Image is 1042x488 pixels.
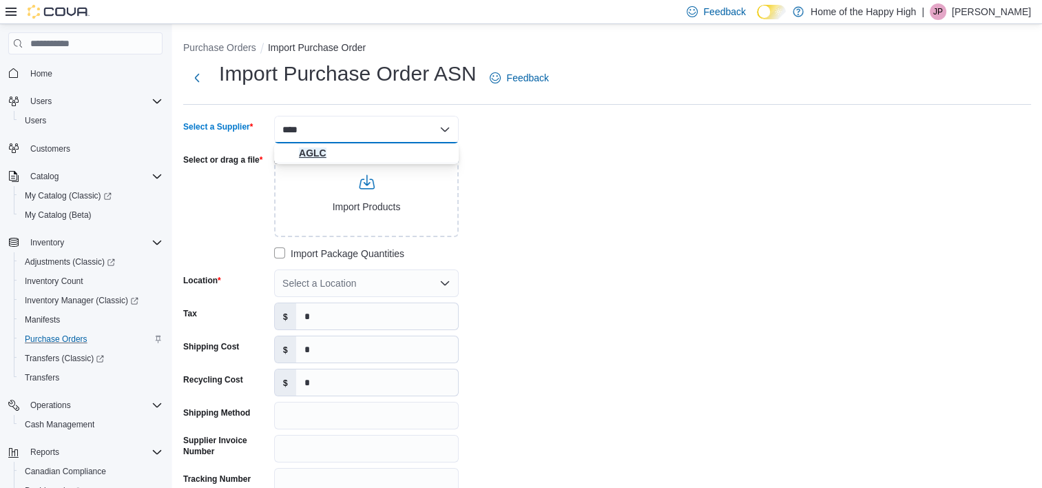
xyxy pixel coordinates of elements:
img: Cova [28,5,90,19]
label: $ [275,369,296,396]
span: Feedback [703,5,745,19]
button: Transfers [14,368,168,387]
button: Customers [3,139,168,159]
span: Feedback [506,71,548,85]
span: Inventory Manager (Classic) [25,295,138,306]
span: Reports [25,444,163,460]
span: Home [25,64,163,81]
span: Customers [30,143,70,154]
span: Operations [25,397,163,414]
span: My Catalog (Beta) [19,207,163,223]
span: My Catalog (Beta) [25,210,92,221]
a: My Catalog (Classic) [19,187,117,204]
h1: Import Purchase Order ASN [219,60,476,88]
label: Location [183,275,221,286]
button: Operations [3,396,168,415]
span: Transfers (Classic) [19,350,163,367]
span: Inventory [25,234,163,251]
span: Adjustments (Classic) [19,254,163,270]
label: Recycling Cost [183,374,243,385]
span: Canadian Compliance [25,466,106,477]
button: Operations [25,397,76,414]
label: Tax [183,308,197,319]
p: Home of the Happy High [811,3,916,20]
button: Import Purchase Order [268,42,366,53]
span: Catalog [30,171,59,182]
span: Canadian Compliance [19,463,163,480]
button: My Catalog (Beta) [14,205,168,225]
nav: An example of EuiBreadcrumbs [183,41,1031,57]
button: Close list of options [439,124,450,135]
button: Inventory [3,233,168,252]
button: Inventory [25,234,70,251]
button: Catalog [25,168,64,185]
label: Shipping Method [183,407,250,418]
label: Supplier Invoice Number [183,435,269,457]
span: Users [30,96,52,107]
span: Users [19,112,163,129]
button: Inventory Count [14,272,168,291]
a: Home [25,65,58,82]
p: [PERSON_NAME] [952,3,1031,20]
a: Inventory Manager (Classic) [19,292,144,309]
a: Feedback [484,64,554,92]
button: Home [3,63,168,83]
span: Inventory Count [25,276,83,287]
label: Select a Supplier [183,121,253,132]
span: My Catalog (Classic) [25,190,112,201]
button: Canadian Compliance [14,462,168,481]
span: My Catalog (Classic) [19,187,163,204]
span: Transfers [19,369,163,386]
span: Inventory Manager (Classic) [19,292,163,309]
span: Inventory Count [19,273,163,289]
label: $ [275,336,296,363]
span: Purchase Orders [19,331,163,347]
button: Purchase Orders [183,42,256,53]
button: Users [25,93,57,110]
a: Adjustments (Classic) [14,252,168,272]
button: AGLC [274,143,459,163]
div: Jordan Prasad [930,3,946,20]
button: Next [183,64,211,92]
button: Users [3,92,168,111]
label: Select or drag a file [183,154,262,165]
span: Reports [30,447,59,458]
a: Transfers [19,369,65,386]
span: Transfers [25,372,59,383]
span: Adjustments (Classic) [25,256,115,267]
button: Open list of options [439,278,450,289]
button: Reports [3,443,168,462]
label: Tracking Number [183,474,251,485]
a: Purchase Orders [19,331,93,347]
span: Home [30,68,52,79]
a: Customers [25,141,76,157]
a: My Catalog (Classic) [14,186,168,205]
a: Manifests [19,312,65,328]
button: Purchase Orders [14,329,168,349]
a: My Catalog (Beta) [19,207,97,223]
span: Dark Mode [757,19,758,20]
span: Customers [25,140,163,157]
button: Cash Management [14,415,168,434]
label: Import Package Quantities [274,245,404,262]
button: Manifests [14,310,168,329]
span: Catalog [25,168,163,185]
label: $ [275,303,296,329]
input: Use aria labels when no actual label is in use [274,149,459,237]
a: Canadian Compliance [19,463,112,480]
p: | [921,3,924,20]
span: Users [25,93,163,110]
label: Shipping Cost [183,341,239,352]
span: Purchase Orders [25,334,87,345]
div: Choose from the following options [274,143,459,163]
span: Manifests [25,314,60,325]
span: JP [933,3,943,20]
span: Users [25,115,46,126]
a: Inventory Manager (Classic) [14,291,168,310]
button: Reports [25,444,65,460]
span: Cash Management [25,419,94,430]
span: Operations [30,400,71,411]
a: Adjustments (Classic) [19,254,121,270]
span: Cash Management [19,416,163,433]
a: Users [19,112,52,129]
